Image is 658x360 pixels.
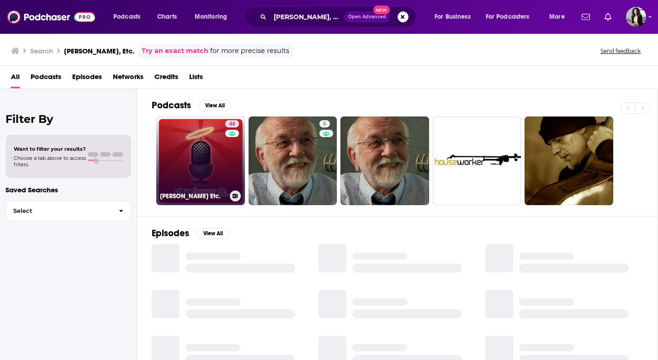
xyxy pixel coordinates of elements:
a: All [11,69,20,88]
span: Monitoring [195,11,227,23]
span: 48 [229,120,235,129]
a: Networks [113,69,143,88]
a: Charts [151,10,182,24]
img: Podchaser - Follow, Share and Rate Podcasts [7,8,95,26]
button: Open AdvancedNew [344,11,390,22]
h3: Search [30,47,53,55]
h2: Podcasts [152,100,191,111]
p: Saved Searches [5,185,131,194]
span: Open Advanced [348,15,386,19]
span: Podcasts [113,11,140,23]
span: Want to filter your results? [14,146,86,152]
a: Episodes [72,69,102,88]
span: New [373,5,390,14]
button: Show profile menu [626,7,646,27]
a: 5 [249,116,337,205]
span: Choose a tab above to access filters. [14,155,86,168]
span: Logged in as ElizabethCole [626,7,646,27]
span: 5 [323,120,326,129]
img: User Profile [626,7,646,27]
button: open menu [480,10,543,24]
span: For Business [435,11,471,23]
a: PodcastsView All [152,100,231,111]
span: More [549,11,565,23]
a: 48[PERSON_NAME] Etc. [156,116,245,205]
a: EpisodesView All [152,228,229,239]
span: Select [6,208,111,214]
button: Select [5,201,131,221]
input: Search podcasts, credits, & more... [270,10,344,24]
h3: [PERSON_NAME], Etc. [64,47,134,55]
h2: Filter By [5,112,131,126]
button: open menu [188,10,239,24]
a: Show notifications dropdown [578,9,594,25]
button: open menu [543,10,576,24]
a: Show notifications dropdown [601,9,615,25]
span: For Podcasters [486,11,530,23]
a: Podcasts [31,69,61,88]
a: 5 [319,120,330,127]
a: Credits [154,69,178,88]
button: open menu [107,10,152,24]
span: for more precise results [210,46,289,56]
button: View All [196,228,229,239]
button: Send feedback [598,47,643,55]
h2: Episodes [152,228,189,239]
button: open menu [428,10,482,24]
div: Search podcasts, credits, & more... [254,6,425,27]
a: 48 [225,120,239,127]
button: View All [198,100,231,111]
a: Lists [189,69,203,88]
h3: [PERSON_NAME] Etc. [160,192,226,200]
span: Charts [157,11,177,23]
a: Try an exact match [142,46,208,56]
